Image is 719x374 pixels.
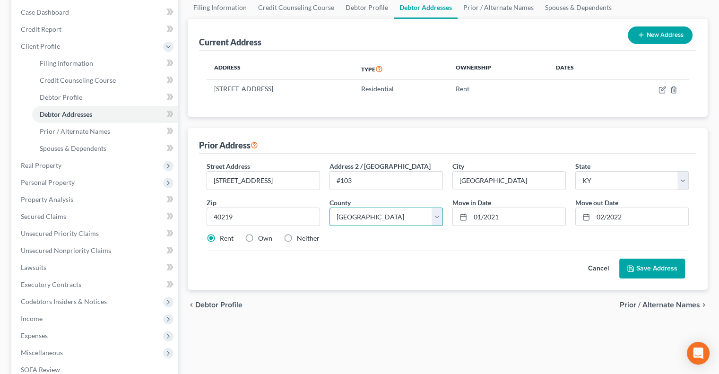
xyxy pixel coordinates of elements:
[32,89,178,106] a: Debtor Profile
[448,58,548,80] th: Ownership
[32,123,178,140] a: Prior / Alternate Names
[21,246,111,254] span: Unsecured Nonpriority Claims
[329,199,351,207] span: County
[575,162,590,170] span: State
[195,301,243,309] span: Debtor Profile
[619,259,685,278] button: Save Address
[199,139,258,151] div: Prior Address
[207,58,354,80] th: Address
[21,161,61,169] span: Real Property
[220,234,234,243] label: Rent
[21,365,60,374] span: SOFA Review
[21,25,61,33] span: Credit Report
[207,208,320,226] input: XXXXX
[40,59,93,67] span: Filing Information
[21,212,66,220] span: Secured Claims
[32,140,178,157] a: Spouses & Dependents
[548,58,614,80] th: Dates
[207,80,354,98] td: [STREET_ADDRESS]
[207,162,250,170] span: Street Address
[354,58,448,80] th: Type
[13,21,178,38] a: Credit Report
[628,26,693,44] button: New Address
[687,342,710,365] div: Open Intercom Messenger
[354,80,448,98] td: Residential
[40,110,92,118] span: Debtor Addresses
[21,195,73,203] span: Property Analysis
[21,178,75,186] span: Personal Property
[32,72,178,89] a: Credit Counseling Course
[207,199,217,207] span: Zip
[21,348,63,357] span: Miscellaneous
[330,172,442,190] input: --
[470,208,565,226] input: MM/YYYY
[207,172,320,190] input: Enter street address
[21,331,48,339] span: Expenses
[13,225,178,242] a: Unsecured Priority Claims
[21,229,99,237] span: Unsecured Priority Claims
[40,93,82,101] span: Debtor Profile
[452,162,464,170] span: City
[13,242,178,259] a: Unsecured Nonpriority Claims
[21,42,60,50] span: Client Profile
[21,8,69,16] span: Case Dashboard
[258,234,272,243] label: Own
[21,280,81,288] span: Executory Contracts
[700,301,708,309] i: chevron_right
[575,199,618,207] span: Move out Date
[40,127,110,135] span: Prior / Alternate Names
[199,36,261,48] div: Current Address
[21,314,43,322] span: Income
[13,4,178,21] a: Case Dashboard
[188,301,195,309] i: chevron_left
[13,259,178,276] a: Lawsuits
[21,263,46,271] span: Lawsuits
[329,161,431,171] label: Address 2 / [GEOGRAPHIC_DATA]
[13,208,178,225] a: Secured Claims
[620,301,708,309] button: Prior / Alternate Names chevron_right
[297,234,320,243] label: Neither
[593,208,688,226] input: MM/YYYY
[40,76,116,84] span: Credit Counseling Course
[453,172,565,190] input: Enter city...
[13,191,178,208] a: Property Analysis
[21,297,107,305] span: Codebtors Insiders & Notices
[40,144,106,152] span: Spouses & Dependents
[32,106,178,123] a: Debtor Addresses
[448,80,548,98] td: Rent
[620,301,700,309] span: Prior / Alternate Names
[13,276,178,293] a: Executory Contracts
[452,199,491,207] span: Move in Date
[578,259,619,278] button: Cancel
[188,301,243,309] button: chevron_left Debtor Profile
[32,55,178,72] a: Filing Information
